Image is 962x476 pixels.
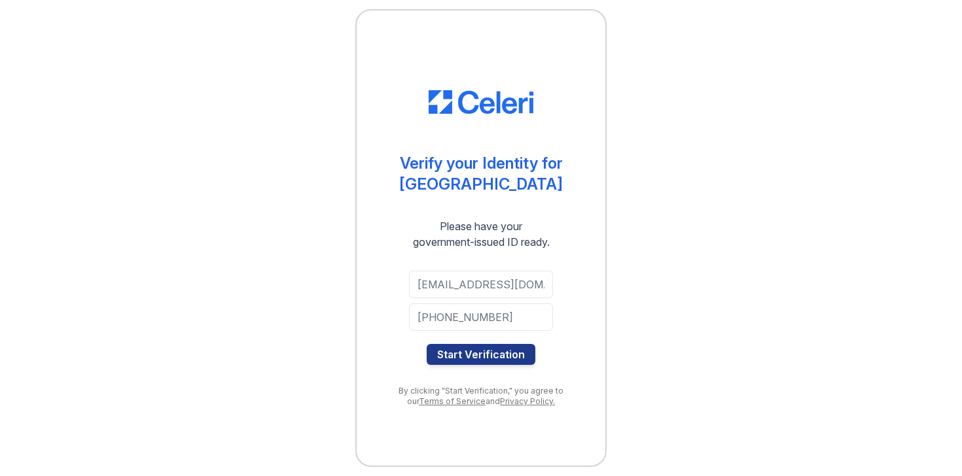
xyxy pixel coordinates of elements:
[409,303,553,331] input: Phone
[427,344,535,365] button: Start Verification
[399,153,563,195] div: Verify your Identity for [GEOGRAPHIC_DATA]
[409,271,553,298] input: Email
[383,386,579,407] div: By clicking "Start Verification," you agree to our and
[419,396,486,406] a: Terms of Service
[389,218,573,250] div: Please have your government-issued ID ready.
[500,396,555,406] a: Privacy Policy.
[429,90,533,114] img: CE_Logo_Blue-a8612792a0a2168367f1c8372b55b34899dd931a85d93a1a3d3e32e68fde9ad4.png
